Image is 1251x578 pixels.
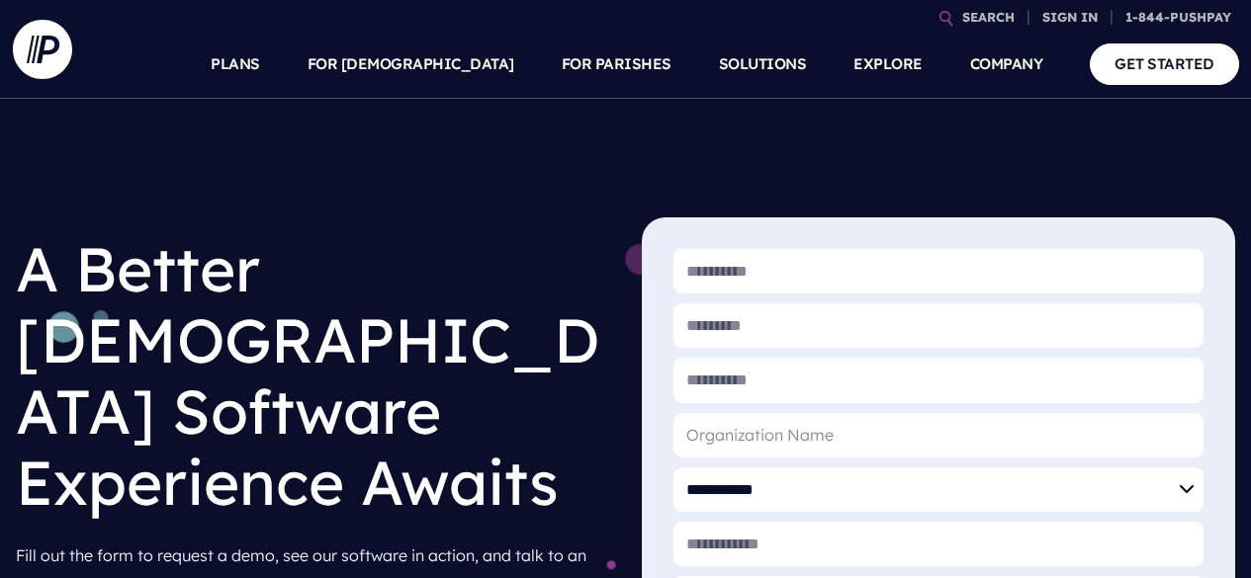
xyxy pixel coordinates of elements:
a: SOLUTIONS [719,30,807,99]
a: PLANS [211,30,260,99]
a: EXPLORE [853,30,923,99]
input: Organization Name [673,413,1205,457]
a: FOR PARISHES [562,30,671,99]
h1: A Better [DEMOGRAPHIC_DATA] Software Experience Awaits [16,217,610,534]
a: COMPANY [970,30,1043,99]
a: FOR [DEMOGRAPHIC_DATA] [308,30,514,99]
a: GET STARTED [1090,43,1239,84]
